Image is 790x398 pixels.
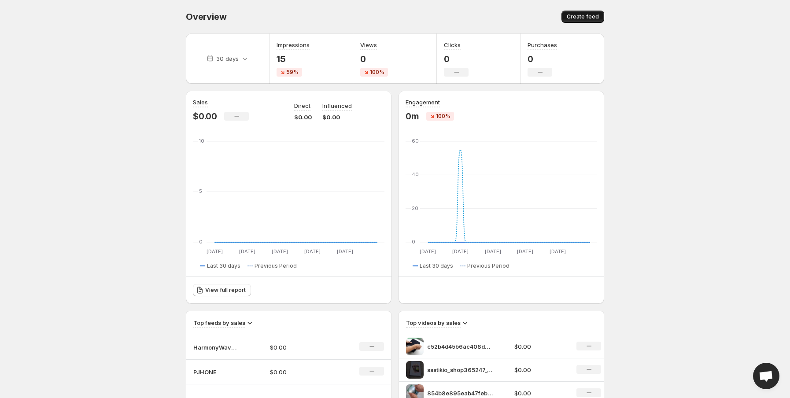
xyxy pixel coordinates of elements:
[412,138,419,144] text: 60
[277,54,310,64] p: 15
[239,248,255,254] text: [DATE]
[427,389,493,398] p: 854b8e895eab47febfdaf960d06e71e1
[514,365,566,374] p: $0.00
[322,113,352,122] p: $0.00
[207,262,240,269] span: Last 30 days
[193,111,217,122] p: $0.00
[514,342,566,351] p: $0.00
[294,101,310,110] p: Direct
[272,248,288,254] text: [DATE]
[193,368,237,376] p: PJHONE
[517,248,533,254] text: [DATE]
[514,389,566,398] p: $0.00
[360,41,377,49] h3: Views
[436,113,450,120] span: 100%
[360,54,388,64] p: 0
[412,205,418,211] text: 20
[199,138,204,144] text: 10
[412,171,419,177] text: 40
[286,69,299,76] span: 59%
[406,111,419,122] p: 0m
[467,262,509,269] span: Previous Period
[337,248,353,254] text: [DATE]
[444,54,469,64] p: 0
[186,11,226,22] span: Overview
[420,248,436,254] text: [DATE]
[304,248,321,254] text: [DATE]
[277,41,310,49] h3: Impressions
[406,361,424,379] img: ssstikio_shop365247_1753457971130
[193,98,208,107] h3: Sales
[205,287,246,294] span: View full report
[199,239,203,245] text: 0
[199,188,202,194] text: 5
[270,368,332,376] p: $0.00
[485,248,501,254] text: [DATE]
[193,318,245,327] h3: Top feeds by sales
[270,343,332,352] p: $0.00
[427,342,493,351] p: c52b4d45b6ac408d94ae7d99002fe061
[420,262,453,269] span: Last 30 days
[193,343,237,352] p: HarmonyWave™ - Earth Harmony Resonator
[216,54,239,63] p: 30 days
[427,365,493,374] p: ssstikio_shop365247_1753457971130
[294,113,312,122] p: $0.00
[255,262,297,269] span: Previous Period
[753,363,779,389] div: Open chat
[561,11,604,23] button: Create feed
[528,54,557,64] p: 0
[370,69,384,76] span: 100%
[444,41,461,49] h3: Clicks
[406,98,440,107] h3: Engagement
[567,13,599,20] span: Create feed
[528,41,557,49] h3: Purchases
[452,248,469,254] text: [DATE]
[322,101,352,110] p: Influenced
[412,239,415,245] text: 0
[550,248,566,254] text: [DATE]
[207,248,223,254] text: [DATE]
[193,284,251,296] a: View full report
[406,338,424,355] img: c52b4d45b6ac408d94ae7d99002fe061
[406,318,461,327] h3: Top videos by sales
